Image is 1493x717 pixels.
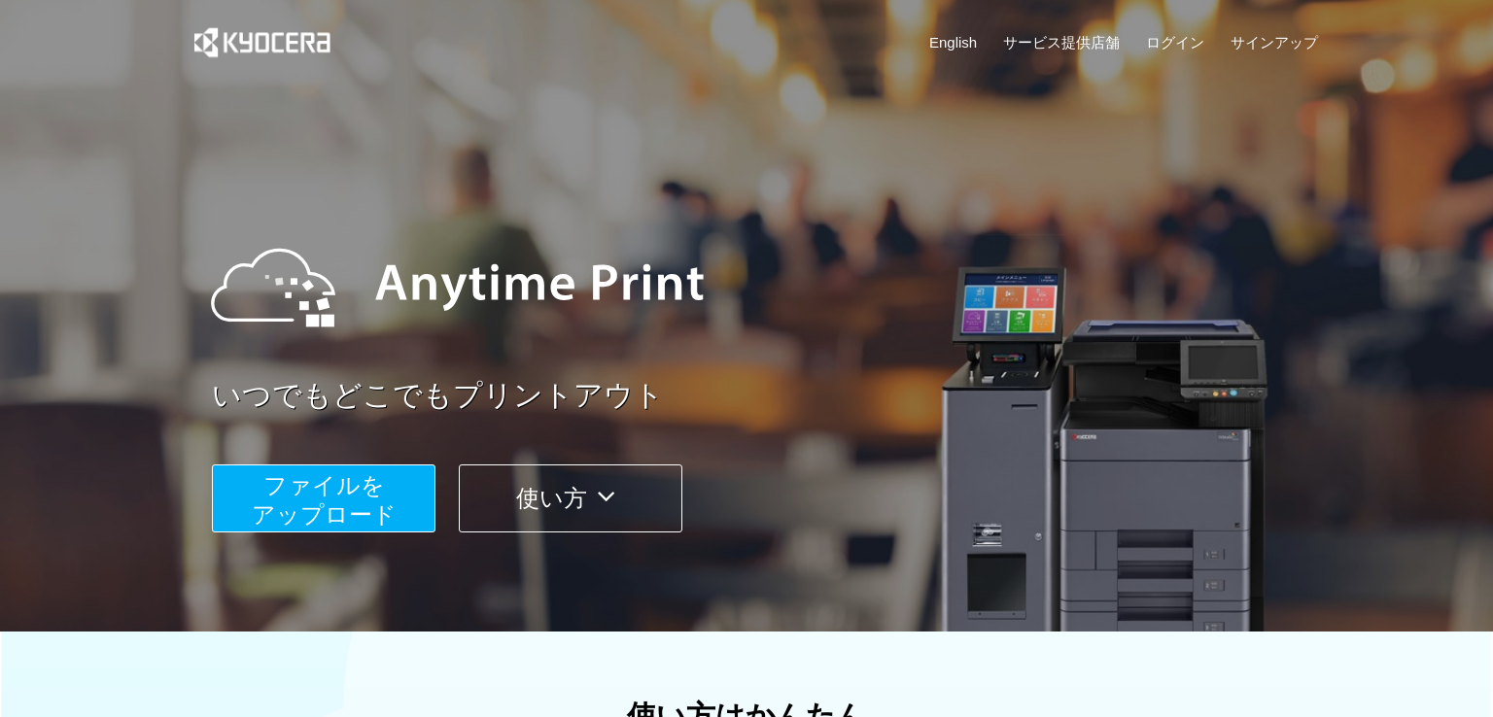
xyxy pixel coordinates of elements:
[459,464,682,532] button: 使い方
[212,375,1330,417] a: いつでもどこでもプリントアウト
[252,472,397,528] span: ファイルを ​​アップロード
[1146,32,1204,52] a: ログイン
[1003,32,1120,52] a: サービス提供店舗
[929,32,977,52] a: English
[212,464,435,532] button: ファイルを​​アップロード
[1231,32,1318,52] a: サインアップ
